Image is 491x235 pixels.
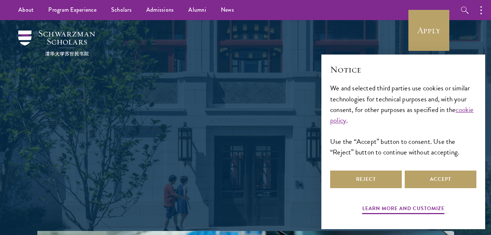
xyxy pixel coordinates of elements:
button: Accept [405,171,476,188]
a: Apply [408,10,449,51]
div: We and selected third parties use cookies or similar technologies for technical purposes and, wit... [330,83,476,157]
h2: Notice [330,63,476,76]
button: Learn more and customize [362,204,445,215]
button: Reject [330,171,402,188]
img: Schwarzman Scholars [18,30,95,56]
a: cookie policy [330,104,474,126]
